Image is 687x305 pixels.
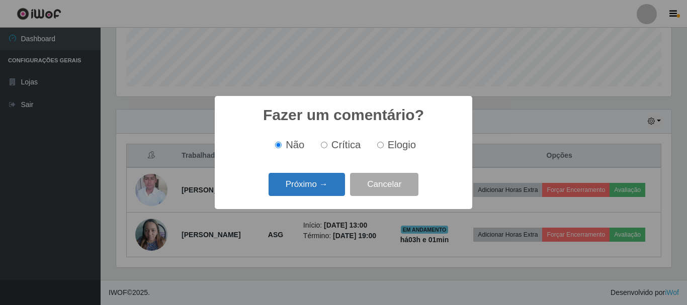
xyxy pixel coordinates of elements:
span: Crítica [331,139,361,150]
input: Crítica [321,142,327,148]
h2: Fazer um comentário? [263,106,424,124]
span: Não [286,139,304,150]
span: Elogio [388,139,416,150]
button: Cancelar [350,173,418,196]
input: Não [275,142,282,148]
button: Próximo → [269,173,345,196]
input: Elogio [377,142,384,148]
